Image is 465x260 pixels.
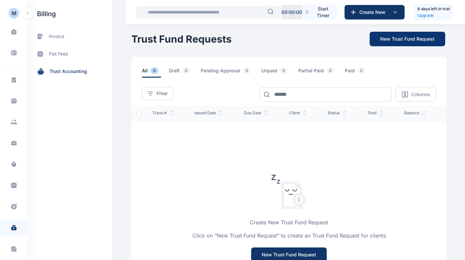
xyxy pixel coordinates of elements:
div: M [12,9,17,17]
span: Trans # [152,110,173,116]
span: Filter [156,90,168,97]
button: M [9,8,19,19]
p: Columns [411,91,430,98]
span: 0 [150,67,158,74]
span: 0 [243,67,251,74]
span: total [367,110,383,116]
span: Partial Paid [298,67,337,78]
p: 00 : 00 : 00 [282,9,302,16]
p: Create New Trust Fund Request [250,218,328,226]
span: status [328,110,346,116]
span: Paid [345,67,368,78]
span: invoice [49,33,64,40]
span: Due Date [244,110,268,116]
span: Pending Approval [201,67,253,78]
span: Start Timer [314,6,332,19]
a: Draft0 [169,67,201,78]
span: Draft [169,67,193,78]
span: Unpaid [261,67,290,78]
span: all [142,67,161,78]
button: Filter [142,87,173,100]
a: Partial Paid0 [298,67,345,78]
a: trust accounting [28,63,112,80]
button: New Trust Fund Request [370,32,445,46]
span: 0 [326,67,334,74]
button: Create New [345,5,405,19]
span: balance [404,110,426,116]
span: client [289,110,307,116]
span: flat fees [49,51,68,57]
p: Click on “New Trust Fund Request” to create an Trust Fund Request for clients [192,232,386,240]
span: trust accounting [50,68,87,75]
h1: Trust Fund Requests [131,33,232,45]
a: Unpaid0 [261,67,298,78]
a: Paid0 [345,67,376,78]
a: Upgrade [417,12,450,19]
span: 0 [182,67,190,74]
a: invoice [28,28,112,45]
span: 0 [280,67,288,74]
span: 0 [357,67,365,74]
span: Create New [357,9,391,16]
h5: 6 days left in trial [417,6,450,12]
span: Issued Date [194,110,223,116]
a: all0 [142,67,169,78]
a: Pending Approval0 [201,67,261,78]
button: Start Timer [302,5,338,19]
a: flat fees [28,45,112,63]
button: Columns [395,87,436,102]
